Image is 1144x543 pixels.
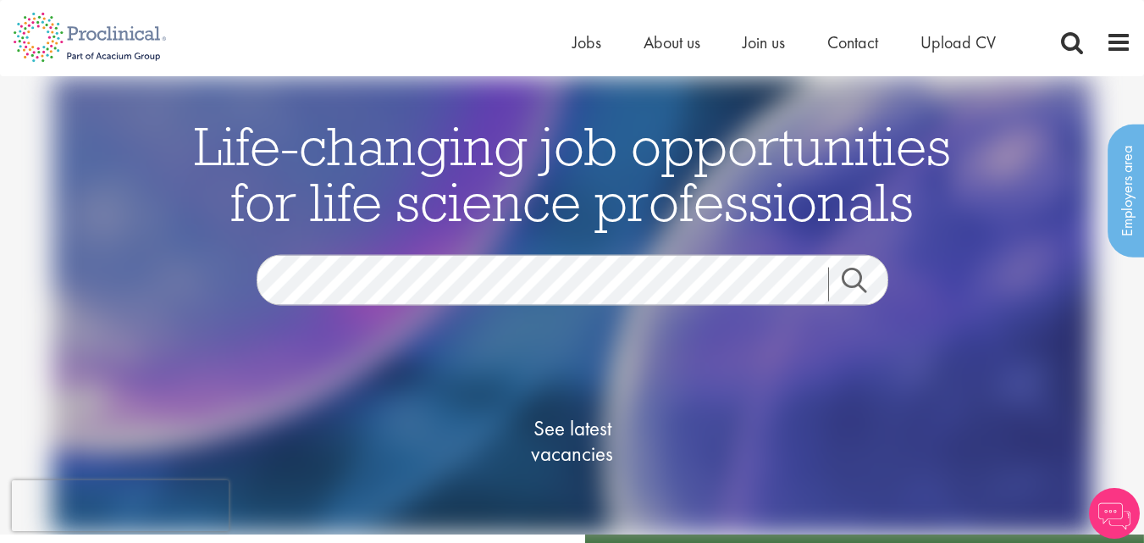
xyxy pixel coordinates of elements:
[1089,488,1140,539] img: Chatbot
[12,480,229,531] iframe: reCAPTCHA
[194,111,951,235] span: Life-changing job opportunities for life science professionals
[827,31,878,53] a: Contact
[488,347,657,534] a: See latestvacancies
[644,31,700,53] a: About us
[52,76,1092,535] img: candidate home
[828,267,901,301] a: Job search submit button
[488,415,657,466] span: See latest vacancies
[920,31,996,53] a: Upload CV
[572,31,601,53] a: Jobs
[743,31,785,53] a: Join us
